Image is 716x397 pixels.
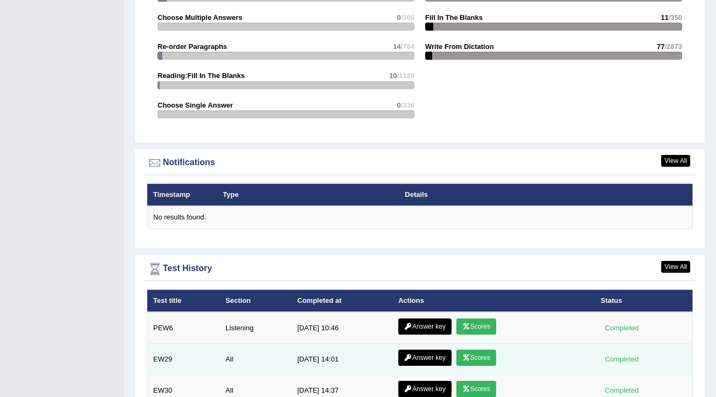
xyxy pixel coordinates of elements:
[661,13,668,22] span: 11
[393,42,400,51] span: 14
[456,381,496,397] a: Scores
[147,155,693,171] div: Notifications
[595,289,693,312] th: Status
[601,322,643,334] div: Completed
[397,101,400,109] span: 0
[392,289,595,312] th: Actions
[220,344,291,375] td: All
[398,318,452,335] a: Answer key
[147,289,220,312] th: Test title
[291,289,392,312] th: Completed at
[220,312,291,344] td: Listening
[399,183,628,206] th: Details
[661,261,690,273] a: View All
[397,72,414,80] span: /1120
[291,344,392,375] td: [DATE] 14:01
[157,101,233,109] strong: Choose Single Answer
[398,350,452,366] a: Answer key
[147,344,220,375] td: EW29
[401,101,414,109] span: /336
[147,312,220,344] td: PEW6
[217,183,399,206] th: Type
[664,42,682,51] span: /2873
[601,353,643,365] div: Completed
[661,155,690,167] a: View All
[401,42,414,51] span: /784
[601,385,643,396] div: Completed
[147,183,217,206] th: Timestamp
[220,289,291,312] th: Section
[147,261,693,277] div: Test History
[657,42,664,51] span: 77
[401,13,414,22] span: /305
[425,42,494,51] strong: Write From Dictation
[389,72,397,80] span: 10
[397,13,400,22] span: 0
[456,350,496,366] a: Scores
[157,42,227,51] strong: Re-order Paragraphs
[669,13,682,22] span: /350
[425,13,483,22] strong: Fill In The Blanks
[157,72,245,80] strong: Reading:Fill In The Blanks
[291,312,392,344] td: [DATE] 10:46
[398,381,452,397] a: Answer key
[157,13,242,22] strong: Choose Multiple Answers
[456,318,496,335] a: Scores
[153,212,686,223] div: No results found.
